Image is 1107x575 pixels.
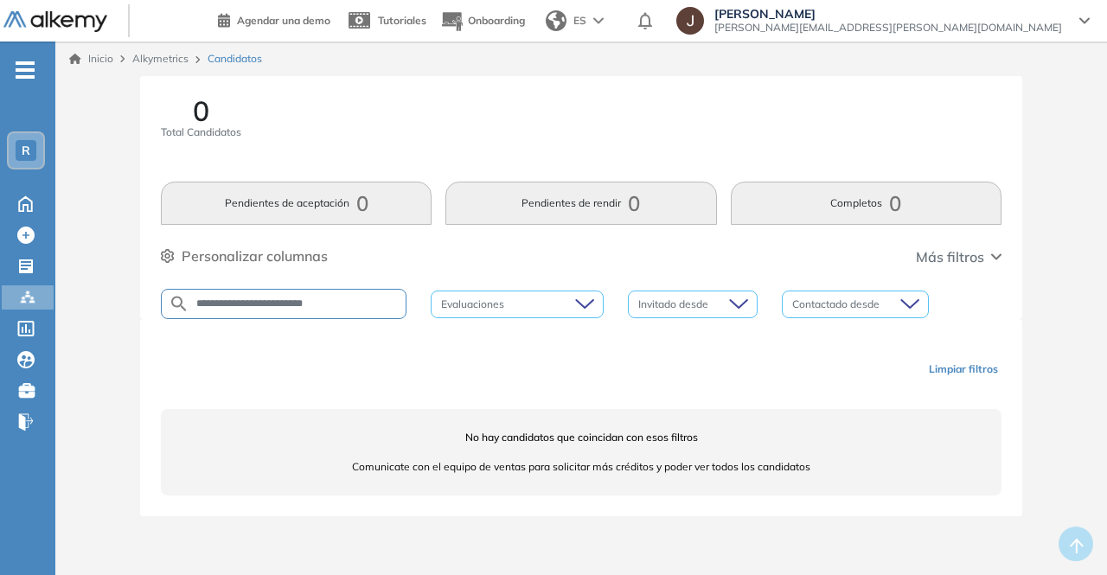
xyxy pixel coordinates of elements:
[161,246,328,266] button: Personalizar columnas
[714,21,1062,35] span: [PERSON_NAME][EMAIL_ADDRESS][PERSON_NAME][DOMAIN_NAME]
[573,13,586,29] span: ES
[182,246,328,266] span: Personalizar columnas
[69,51,113,67] a: Inicio
[440,3,525,40] button: Onboarding
[916,246,1001,267] button: Más filtros
[161,430,1001,445] span: No hay candidatos que coincidan con esos filtros
[193,97,209,125] span: 0
[922,355,1005,384] button: Limpiar filtros
[208,51,262,67] span: Candidatos
[237,14,330,27] span: Agendar una demo
[731,182,1001,225] button: Completos0
[218,9,330,29] a: Agendar una demo
[16,68,35,72] i: -
[3,11,107,33] img: Logo
[445,182,716,225] button: Pendientes de rendir0
[161,182,432,225] button: Pendientes de aceptación0
[714,7,1062,21] span: [PERSON_NAME]
[916,246,984,267] span: Más filtros
[161,459,1001,475] span: Comunicate con el equipo de ventas para solicitar más créditos y poder ver todos los candidatos
[593,17,604,24] img: arrow
[468,14,525,27] span: Onboarding
[169,293,189,315] img: SEARCH_ALT
[132,52,189,65] span: Alkymetrics
[378,14,426,27] span: Tutoriales
[546,10,566,31] img: world
[161,125,241,140] span: Total Candidatos
[22,144,30,157] span: R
